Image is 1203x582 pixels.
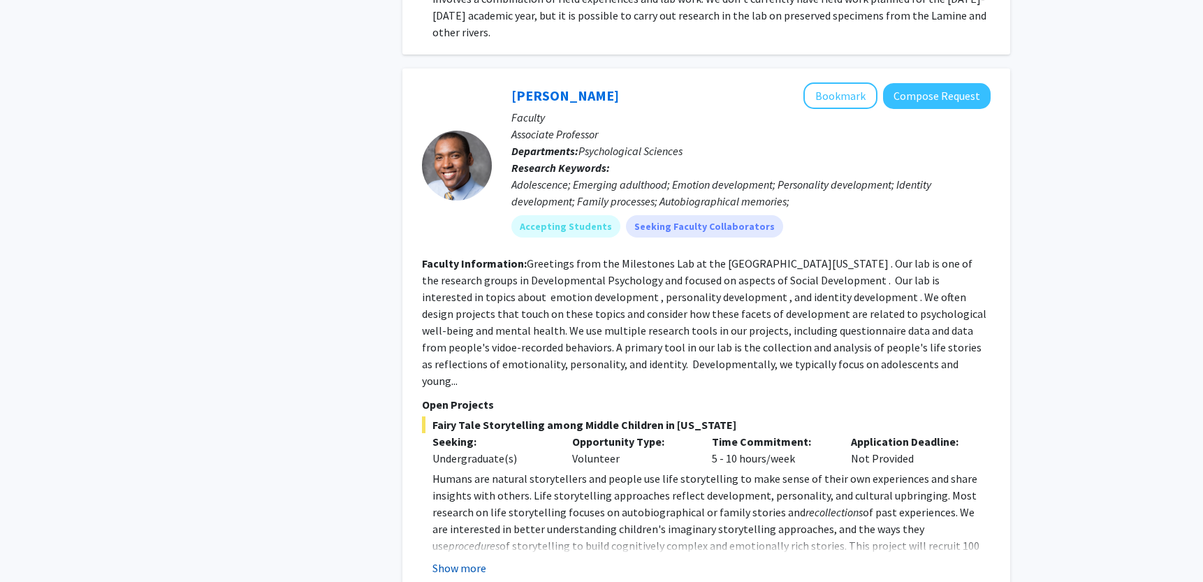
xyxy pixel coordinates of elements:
[578,144,683,158] span: Psychological Sciences
[840,433,980,467] div: Not Provided
[572,433,691,450] p: Opportunity Type:
[803,82,877,109] button: Add Jordan Booker to Bookmarks
[701,433,841,467] div: 5 - 10 hours/week
[883,83,991,109] button: Compose Request to Jordan Booker
[422,256,527,270] b: Faculty Information:
[511,161,610,175] b: Research Keywords:
[805,505,863,519] em: recollections
[712,433,831,450] p: Time Commitment:
[422,416,991,433] span: Fairy Tale Storytelling among Middle Children in [US_STATE]
[10,519,59,572] iframe: Chat
[449,539,500,553] em: procedures
[422,396,991,413] p: Open Projects
[511,126,991,143] p: Associate Professor
[562,433,701,467] div: Volunteer
[511,176,991,210] div: Adolescence; Emerging adulthood; Emotion development; Personality development; Identity developme...
[511,109,991,126] p: Faculty
[511,87,619,104] a: [PERSON_NAME]
[511,215,620,238] mat-chip: Accepting Students
[422,256,986,388] fg-read-more: Greetings from the Milestones Lab at the [GEOGRAPHIC_DATA][US_STATE] . Our lab is one of the rese...
[511,144,578,158] b: Departments:
[432,433,551,450] p: Seeking:
[432,450,551,467] div: Undergraduate(s)
[851,433,970,450] p: Application Deadline:
[432,560,486,576] button: Show more
[626,215,783,238] mat-chip: Seeking Faculty Collaborators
